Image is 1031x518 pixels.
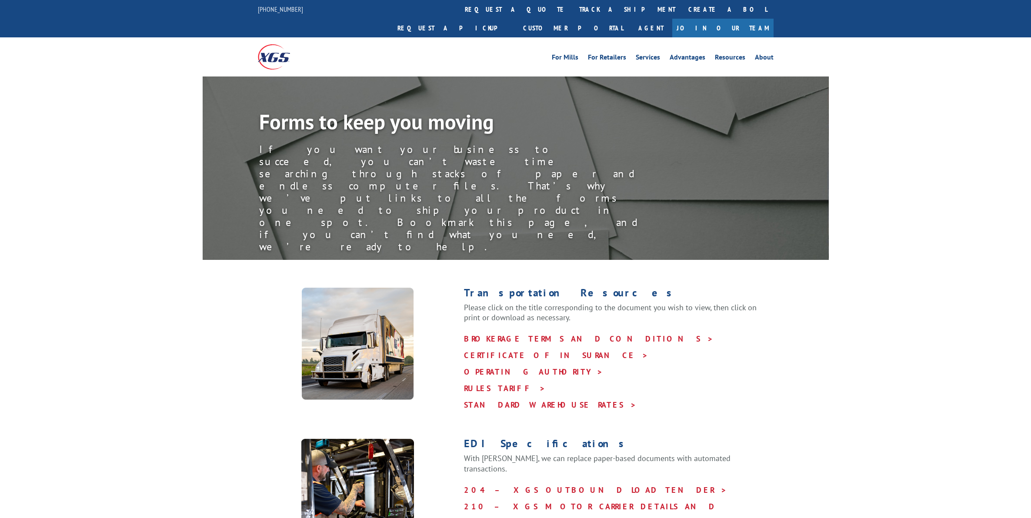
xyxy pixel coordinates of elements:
[672,19,774,37] a: Join Our Team
[464,383,546,393] a: RULES TARIFF >
[670,54,705,63] a: Advantages
[464,302,774,331] p: Please click on the title corresponding to the document you wish to view, then click on print or ...
[755,54,774,63] a: About
[552,54,578,63] a: For Mills
[464,453,774,482] p: With [PERSON_NAME], we can replace paper-based documents with automated transactions.
[464,350,648,360] a: CERTIFICATE OF INSURANCE >
[464,438,774,453] h1: EDI Specifications
[464,367,603,377] a: OPERATING AUTHORITY >
[464,400,637,410] a: STANDARD WAREHOUSE RATES >
[464,485,727,495] a: 204 – XGS OUTBOUND LOAD TENDER >
[391,19,517,37] a: Request a pickup
[464,288,774,302] h1: Transportation Resources
[258,5,303,13] a: [PHONE_NUMBER]
[636,54,660,63] a: Services
[630,19,672,37] a: Agent
[715,54,745,63] a: Resources
[588,54,626,63] a: For Retailers
[259,111,651,136] h1: Forms to keep you moving
[259,143,651,253] div: If you want your business to succeed, you can’t waste time searching through stacks of paper and ...
[464,334,714,344] a: BROKERAGE TERMS AND CONDITIONS >
[517,19,630,37] a: Customer Portal
[301,288,414,400] img: XpressGlobal_Resources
